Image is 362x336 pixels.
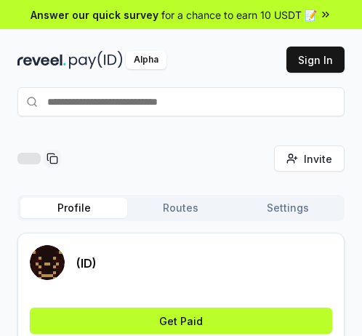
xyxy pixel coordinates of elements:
[127,198,234,218] button: Routes
[235,198,342,218] button: Settings
[17,51,66,69] img: reveel_dark
[286,47,345,73] button: Sign In
[20,198,127,218] button: Profile
[126,51,166,69] div: Alpha
[76,255,97,272] p: (ID)
[69,51,123,69] img: pay_id
[30,308,332,334] button: Get Paid
[161,7,317,23] span: for a chance to earn 10 USDT 📝
[31,7,158,23] span: Answer our quick survey
[274,145,345,172] button: Invite
[304,151,332,167] span: Invite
